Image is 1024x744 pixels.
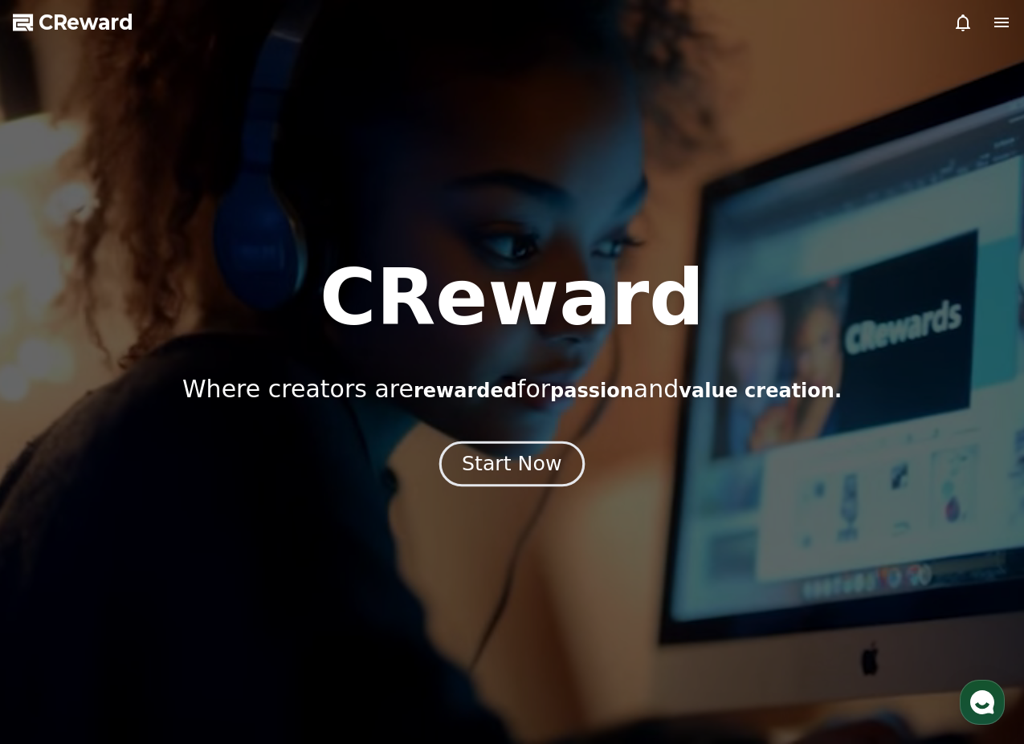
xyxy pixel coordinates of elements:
span: Messages [133,534,181,547]
a: CReward [13,10,133,35]
span: passion [550,380,634,402]
a: Start Now [443,458,581,474]
a: Home [5,509,106,549]
span: CReward [39,10,133,35]
span: rewarded [414,380,517,402]
span: value creation. [679,380,842,402]
a: Settings [207,509,308,549]
div: Start Now [462,450,561,478]
h1: CReward [320,259,704,336]
a: Messages [106,509,207,549]
p: Where creators are for and [182,375,842,404]
span: Home [41,533,69,546]
span: Settings [238,533,277,546]
button: Start Now [439,441,585,486]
